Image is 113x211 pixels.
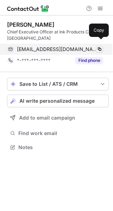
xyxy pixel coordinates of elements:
button: Add to email campaign [7,111,109,124]
span: [EMAIL_ADDRESS][DOMAIN_NAME] [17,46,98,52]
button: AI write personalized message [7,95,109,107]
span: Find work email [18,130,106,136]
div: Save to List / ATS / CRM [19,81,96,87]
button: Reveal Button [75,57,103,64]
div: Chief Executive Officer at Ink Products Co. - [GEOGRAPHIC_DATA] [7,29,109,41]
button: save-profile-one-click [7,78,109,90]
div: [PERSON_NAME] [7,21,54,28]
span: Notes [18,144,106,151]
span: Add to email campaign [19,115,75,121]
button: Notes [7,142,109,152]
span: AI write personalized message [19,98,95,104]
button: Find work email [7,128,109,138]
img: ContactOut v5.3.10 [7,4,49,13]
